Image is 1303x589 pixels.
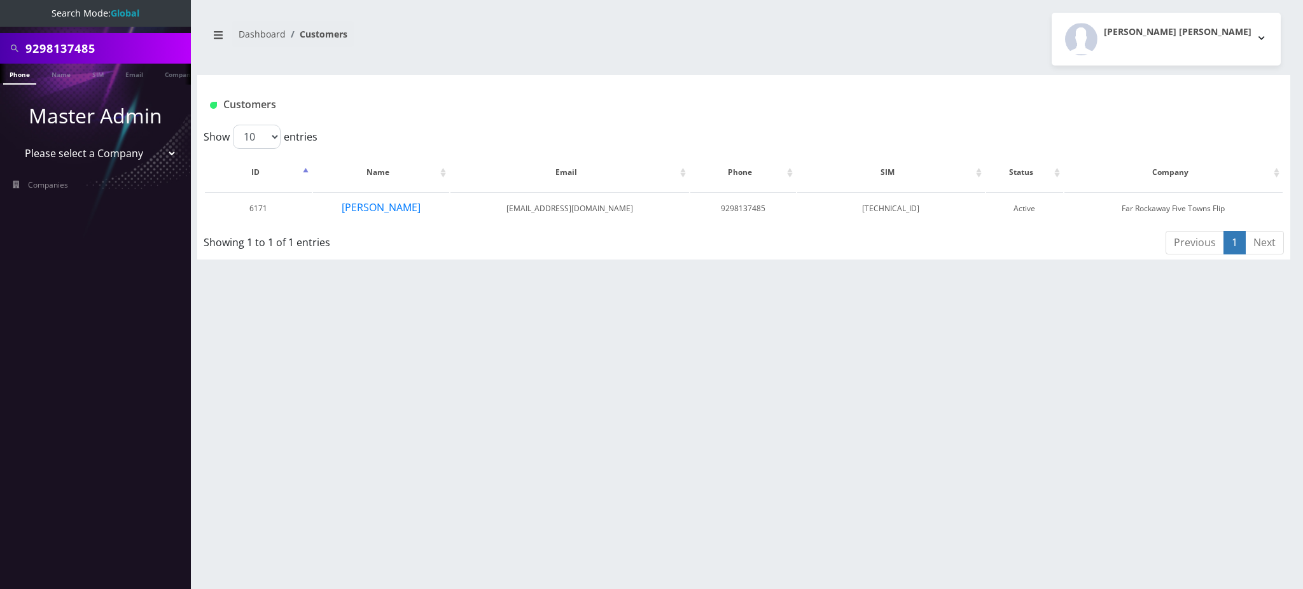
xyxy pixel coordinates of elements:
td: [EMAIL_ADDRESS][DOMAIN_NAME] [450,192,689,225]
a: Next [1245,231,1284,254]
nav: breadcrumb [207,21,734,57]
th: Company: activate to sort column ascending [1064,154,1283,191]
li: Customers [286,27,347,41]
a: Name [45,64,77,83]
th: Email: activate to sort column ascending [450,154,689,191]
td: 9298137485 [690,192,796,225]
a: Dashboard [239,28,286,40]
button: [PERSON_NAME] [341,199,421,216]
td: [TECHNICAL_ID] [797,192,985,225]
th: SIM: activate to sort column ascending [797,154,985,191]
td: Active [986,192,1063,225]
td: Far Rockaway Five Towns Flip [1064,192,1283,225]
strong: Global [111,7,139,19]
span: Companies [28,179,68,190]
th: Name: activate to sort column ascending [313,154,449,191]
label: Show entries [204,125,317,149]
button: [PERSON_NAME] [PERSON_NAME] [1052,13,1281,66]
div: Showing 1 to 1 of 1 entries [204,230,645,250]
h2: [PERSON_NAME] [PERSON_NAME] [1104,27,1251,38]
a: Phone [3,64,36,85]
select: Showentries [233,125,281,149]
a: Email [119,64,150,83]
th: Phone: activate to sort column ascending [690,154,796,191]
span: Search Mode: [52,7,139,19]
a: SIM [86,64,110,83]
a: Previous [1166,231,1224,254]
td: 6171 [205,192,312,225]
th: ID: activate to sort column descending [205,154,312,191]
a: Company [158,64,201,83]
th: Status: activate to sort column ascending [986,154,1063,191]
h1: Customers [210,99,1096,111]
a: 1 [1223,231,1246,254]
input: Search All Companies [25,36,188,60]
